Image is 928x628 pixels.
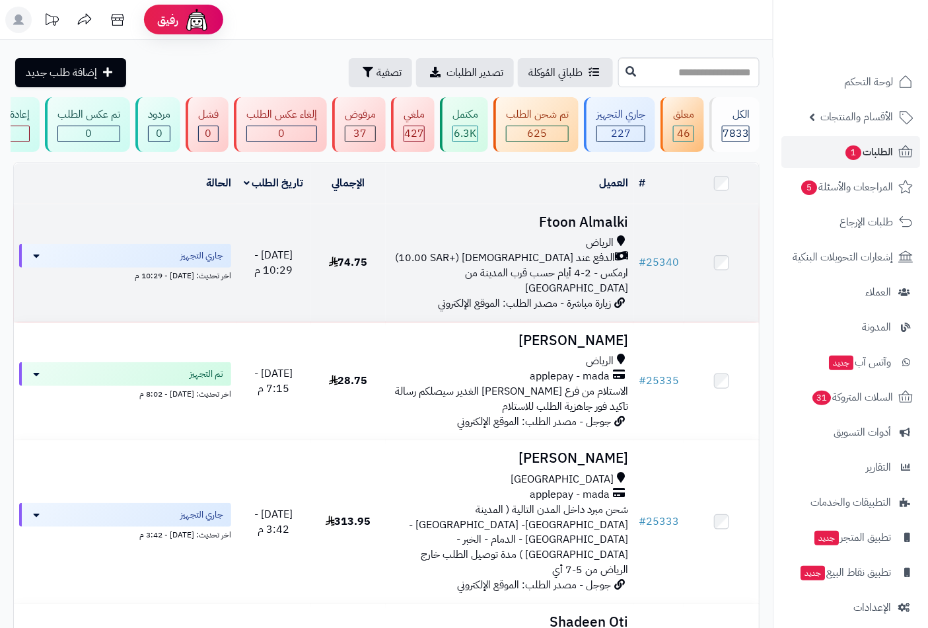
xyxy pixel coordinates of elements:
[781,241,920,273] a: إشعارات التحويلات البنكية
[254,247,293,278] span: [DATE] - 10:29 م
[183,97,231,152] a: فشل 0
[198,107,219,122] div: فشل
[781,66,920,98] a: لوحة التحكم
[409,502,628,578] span: شحن مبرد داخل المدن التالية ( المدينة [GEOGRAPHIC_DATA]- [GEOGRAPHIC_DATA] - [GEOGRAPHIC_DATA] - ...
[446,65,503,81] span: تصدير الطلبات
[865,283,891,301] span: العملاء
[845,145,862,161] span: 1
[404,126,424,141] div: 427
[349,58,412,87] button: تصفية
[35,7,68,36] a: تحديثات المنصة
[58,126,120,141] div: 0
[157,12,178,28] span: رفيق
[404,107,425,122] div: ملغي
[254,506,293,537] span: [DATE] - 3:42 م
[391,451,629,466] h3: [PERSON_NAME]
[814,531,839,545] span: جديد
[332,175,365,191] a: الإجمالي
[866,458,891,477] span: التقارير
[330,97,388,152] a: مرفوض 37
[673,107,694,122] div: معلق
[781,487,920,518] a: التطبيقات والخدمات
[781,276,920,308] a: العملاء
[599,175,628,191] a: العميل
[190,368,223,381] span: تم التجهيز
[586,235,614,251] span: الرياض
[156,126,162,141] span: 0
[829,356,853,370] span: جديد
[828,353,891,372] span: وآتس آب
[781,346,920,378] a: وآتس آبجديد
[838,29,915,57] img: logo-2.png
[244,175,304,191] a: تاريخ الطلب
[723,126,749,141] span: 7833
[199,126,218,141] div: 0
[801,180,818,196] span: 5
[457,577,611,593] span: جوجل - مصدر الطلب: الموقع الإلكتروني
[781,136,920,168] a: الطلبات1
[530,487,610,502] span: applepay - mada
[658,97,707,152] a: معلق 46
[639,373,646,389] span: #
[781,522,920,553] a: تطبيق المتجرجديد
[184,7,210,33] img: ai-face.png
[528,126,548,141] span: 625
[639,514,646,530] span: #
[246,107,317,122] div: إلغاء عكس الطلب
[820,108,893,126] span: الأقسام والمنتجات
[597,126,645,141] div: 227
[834,423,891,442] span: أدوات التسويق
[247,126,316,141] div: 0
[465,265,628,296] span: ارمكس - 2-4 أيام حسب قرب المدينة من [GEOGRAPHIC_DATA]
[781,381,920,413] a: السلات المتروكة31
[844,73,893,91] span: لوحة التحكم
[438,295,611,311] span: زيارة مباشرة - مصدر الطلب: الموقع الإلكتروني
[596,107,645,122] div: جاري التجهيز
[180,249,223,262] span: جاري التجهيز
[354,126,367,141] span: 37
[148,107,170,122] div: مردود
[376,65,402,81] span: تصفية
[581,97,658,152] a: جاري التجهيز 227
[437,97,491,152] a: مكتمل 6.3K
[507,126,568,141] div: 625
[639,373,679,389] a: #25335
[801,566,825,580] span: جديد
[611,126,631,141] span: 227
[19,386,231,400] div: اخر تحديث: [DATE] - 8:02 م
[781,206,920,238] a: طلبات الإرجاع
[42,97,133,152] a: تم عكس الطلب 0
[810,493,891,512] span: التطبيقات والخدمات
[452,107,478,122] div: مكتمل
[781,451,920,483] a: التقارير
[511,472,614,487] span: [GEOGRAPHIC_DATA]
[639,255,679,270] a: #25340
[722,107,750,122] div: الكل
[345,107,376,122] div: مرفوض
[180,508,223,522] span: جاري التجهيز
[781,416,920,448] a: أدوات التسويق
[19,268,231,282] div: اخر تحديث: [DATE] - 10:29 م
[853,598,891,617] span: الإعدادات
[506,107,569,122] div: تم شحن الطلب
[862,318,891,336] span: المدونة
[279,126,285,141] span: 0
[674,126,694,141] div: 46
[149,126,170,141] div: 0
[844,143,893,161] span: الطلبات
[639,514,679,530] a: #25333
[811,388,893,407] span: السلات المتروكة
[254,366,293,397] span: [DATE] - 7:15 م
[800,178,893,196] span: المراجعات والأسئلة
[416,58,514,87] a: تصدير الطلبات
[677,126,690,141] span: 46
[781,557,920,588] a: تطبيق نقاط البيعجديد
[388,97,437,152] a: ملغي 427
[57,107,120,122] div: تم عكس الطلب
[205,126,212,141] span: 0
[329,373,368,389] span: 28.75
[639,175,645,191] a: #
[707,97,762,152] a: الكل7833
[799,563,891,582] span: تطبيق نقاط البيع
[528,65,583,81] span: طلباتي المُوكلة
